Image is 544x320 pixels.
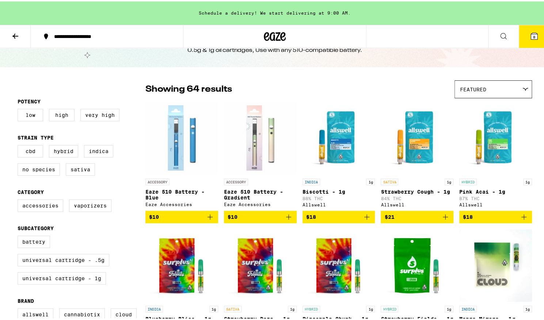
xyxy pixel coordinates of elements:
img: Allswell - Strawberry Cough - 1g [381,100,453,174]
button: Add to bag [145,209,218,222]
label: Cannabiotix [59,307,105,319]
span: $10 [228,213,237,218]
p: 1g [366,304,375,311]
a: Open page for Eaze 510 Battery - Blue from Eaze Accessories [145,100,218,209]
div: 0.5g & 1g oil cartridges, Use with any 510-compatible battery. [187,45,362,53]
label: Vaporizers [69,198,111,210]
a: Open page for Biscotti - 1g from Allswell [303,100,375,209]
label: No Species [18,162,60,174]
div: Allswell [381,201,453,206]
img: Surplus - Strawberry Fields - 1g [381,228,453,301]
label: CBD [18,144,43,156]
img: Surplus - Strawberry Daze - 1g [224,228,297,301]
button: Add to bag [224,209,297,222]
p: ACCESSORY [224,177,248,184]
p: 1g [445,304,453,311]
span: $10 [149,213,159,218]
label: Accessories [18,198,63,210]
p: 1g [445,177,453,184]
p: HYBRID [459,177,477,184]
button: Add to bag [381,209,453,222]
label: Universal Cartridge - .5g [18,252,109,265]
div: Allswell [459,201,532,206]
p: 1g [523,304,532,311]
legend: Brand [18,297,34,302]
img: Cloud - Mango Mirage - 1g [459,228,532,301]
p: Biscotti - 1g [303,187,375,193]
p: INDICA [145,304,163,311]
label: Battery [18,234,50,247]
label: Very High [80,107,119,120]
p: INDICA [459,304,477,311]
img: Allswell - Biscotti - 1g [303,100,375,174]
button: Add to bag [303,209,375,222]
p: Strawberry Cough - 1g [381,187,453,193]
span: $18 [463,213,473,218]
p: Pink Acai - 1g [459,187,532,193]
span: Featured [460,85,486,91]
p: 1g [288,304,297,311]
legend: Subcategory [18,224,54,230]
img: Eaze Accessories - Eaze 510 Battery - Gradient [224,100,297,174]
p: 84% THC [381,195,453,199]
p: HYBRID [381,304,398,311]
p: 1g [366,177,375,184]
p: INDICA [303,177,320,184]
label: Universal Cartridge - 1g [18,271,106,283]
span: Hi. Need any help? [4,5,53,11]
span: 8 [533,33,535,38]
img: Surplus - Blueberry Bliss - 1g [145,228,218,301]
label: Indica [84,144,113,156]
img: Surplus - Pineapple Chunk - 1g [303,228,375,301]
label: Cloud [111,307,137,319]
legend: Category [18,188,44,194]
p: SATIVA [381,177,398,184]
p: ACCESSORY [145,177,170,184]
div: Eaze Accessories [224,201,297,205]
a: Open page for Eaze 510 Battery - Gradient from Eaze Accessories [224,100,297,209]
legend: Strain Type [18,133,54,139]
p: SATIVA [224,304,241,311]
p: Eaze 510 Battery - Blue [145,187,218,199]
button: Add to bag [459,209,532,222]
p: HYBRID [303,304,320,311]
a: Open page for Pink Acai - 1g from Allswell [459,100,532,209]
label: Hybrid [49,144,78,156]
span: $18 [306,213,316,218]
p: Showing 64 results [145,82,232,94]
p: 87% THC [459,195,532,199]
p: 1g [209,304,218,311]
label: High [49,107,75,120]
label: Allswell [18,307,53,319]
img: Allswell - Pink Acai - 1g [459,100,532,174]
label: Sativa [66,162,95,174]
legend: Potency [18,97,41,103]
p: 1g [523,177,532,184]
p: 88% THC [303,195,375,199]
p: Eaze 510 Battery - Gradient [224,187,297,199]
a: Open page for Strawberry Cough - 1g from Allswell [381,100,453,209]
div: Allswell [303,201,375,206]
img: Eaze Accessories - Eaze 510 Battery - Blue [145,100,218,174]
label: Low [18,107,43,120]
div: Eaze Accessories [145,201,218,205]
span: $21 [384,213,394,218]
